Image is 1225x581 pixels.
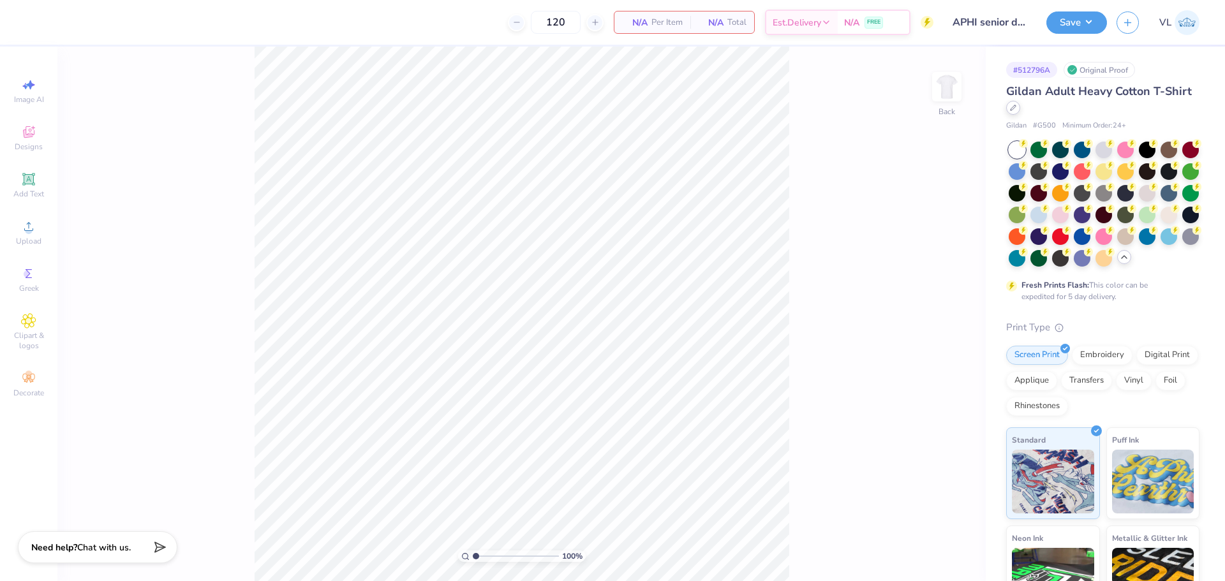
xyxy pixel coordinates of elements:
div: Vinyl [1116,371,1152,390]
span: FREE [867,18,880,27]
div: Transfers [1061,371,1112,390]
span: Upload [16,236,41,246]
div: Rhinestones [1006,397,1068,416]
div: Back [939,106,955,117]
span: Standard [1012,433,1046,446]
div: # 512796A [1006,62,1057,78]
span: Greek [19,283,39,293]
img: Back [934,74,960,99]
img: Standard [1012,450,1094,513]
span: 100 % [562,550,583,562]
span: # G500 [1033,121,1056,131]
span: Total [727,16,746,29]
span: Neon Ink [1012,531,1043,545]
div: Foil [1155,371,1185,390]
span: Designs [15,142,43,152]
div: This color can be expedited for 5 day delivery. [1021,279,1178,302]
span: Decorate [13,388,44,398]
span: Chat with us. [77,541,131,554]
span: VL [1159,15,1171,30]
span: Image AI [14,94,44,105]
span: Clipart & logos [6,330,51,351]
input: Untitled Design [943,10,1037,35]
span: Per Item [651,16,683,29]
div: Print Type [1006,320,1199,335]
span: N/A [844,16,859,29]
button: Save [1046,11,1107,34]
div: Embroidery [1072,346,1132,365]
span: Add Text [13,189,44,199]
strong: Fresh Prints Flash: [1021,280,1089,290]
span: Gildan Adult Heavy Cotton T-Shirt [1006,84,1192,99]
span: Gildan [1006,121,1027,131]
span: N/A [622,16,648,29]
span: N/A [698,16,724,29]
div: Applique [1006,371,1057,390]
span: Metallic & Glitter Ink [1112,531,1187,545]
div: Original Proof [1064,62,1135,78]
strong: Need help? [31,541,77,554]
img: Puff Ink [1112,450,1194,513]
span: Minimum Order: 24 + [1062,121,1126,131]
a: VL [1159,10,1199,35]
input: – – [531,11,581,34]
div: Digital Print [1136,346,1198,365]
img: Vincent Lloyd Laurel [1175,10,1199,35]
span: Puff Ink [1112,433,1139,446]
span: Est. Delivery [773,16,821,29]
div: Screen Print [1006,346,1068,365]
